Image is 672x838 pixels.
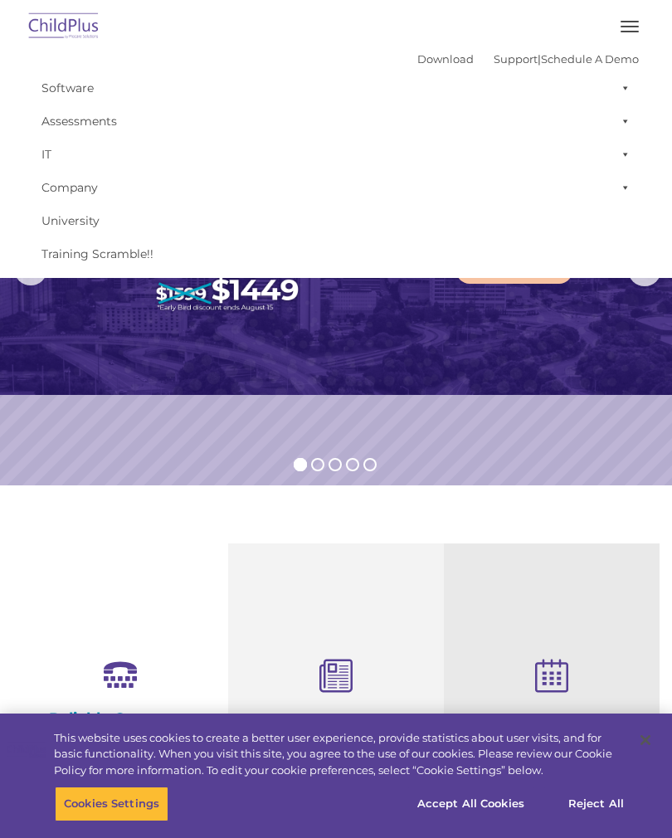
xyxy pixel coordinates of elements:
[33,105,639,138] a: Assessments
[544,787,648,821] button: Reject All
[25,709,216,746] h4: Reliable Customer Support
[241,712,431,767] h4: Child Development Assessments in ChildPlus
[33,71,639,105] a: Software
[456,712,647,730] h4: Free Regional Meetings
[54,730,626,779] div: This website uses cookies to create a better user experience, provide statistics about user visit...
[33,171,639,204] a: Company
[25,7,103,46] img: ChildPlus by Procare Solutions
[417,52,474,66] a: Download
[541,52,639,66] a: Schedule A Demo
[33,237,639,270] a: Training Scramble!!
[33,204,639,237] a: University
[33,138,639,171] a: IT
[55,787,168,821] button: Cookies Settings
[408,787,533,821] button: Accept All Cookies
[627,722,664,758] button: Close
[494,52,538,66] a: Support
[417,52,639,66] font: |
